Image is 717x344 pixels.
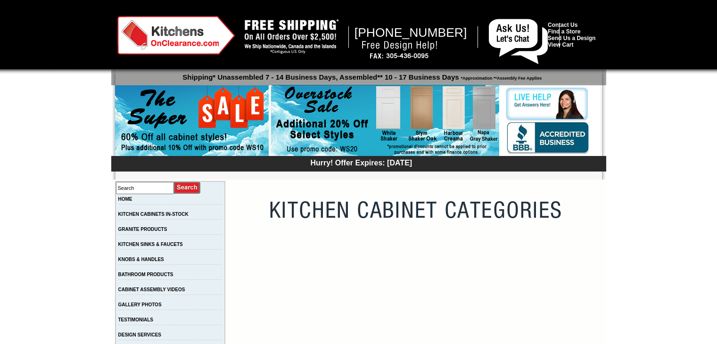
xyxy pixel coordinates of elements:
[118,242,183,247] a: KITCHEN SINKS & FAUCETS
[118,317,153,322] a: TESTIMONIALS
[118,272,173,277] a: BATHROOM PRODUCTS
[118,212,189,217] a: KITCHEN CABINETS IN-STOCK
[118,257,164,262] a: KNOBS & HANDLES
[118,302,162,307] a: GALLERY PHOTOS
[548,35,595,41] a: Send Us a Design
[118,197,132,202] a: HOME
[117,16,235,55] img: Kitchens on Clearance Logo
[116,157,606,167] div: Hurry! Offer Expires: [DATE]
[118,287,185,292] a: CABINET ASSEMBLY VIDEOS
[118,227,167,232] a: GRANITE PRODUCTS
[354,25,467,40] span: [PHONE_NUMBER]
[174,181,201,194] input: Submit
[116,69,606,81] p: Shipping* Unassembled 7 - 14 Business Days, Assembled** 10 - 17 Business Days
[548,28,580,35] a: Find a Store
[548,41,573,48] a: View Cart
[459,74,542,81] span: *Approximation **Assembly Fee Applies
[548,22,577,28] a: Contact Us
[118,332,162,337] a: DESIGN SERVICES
